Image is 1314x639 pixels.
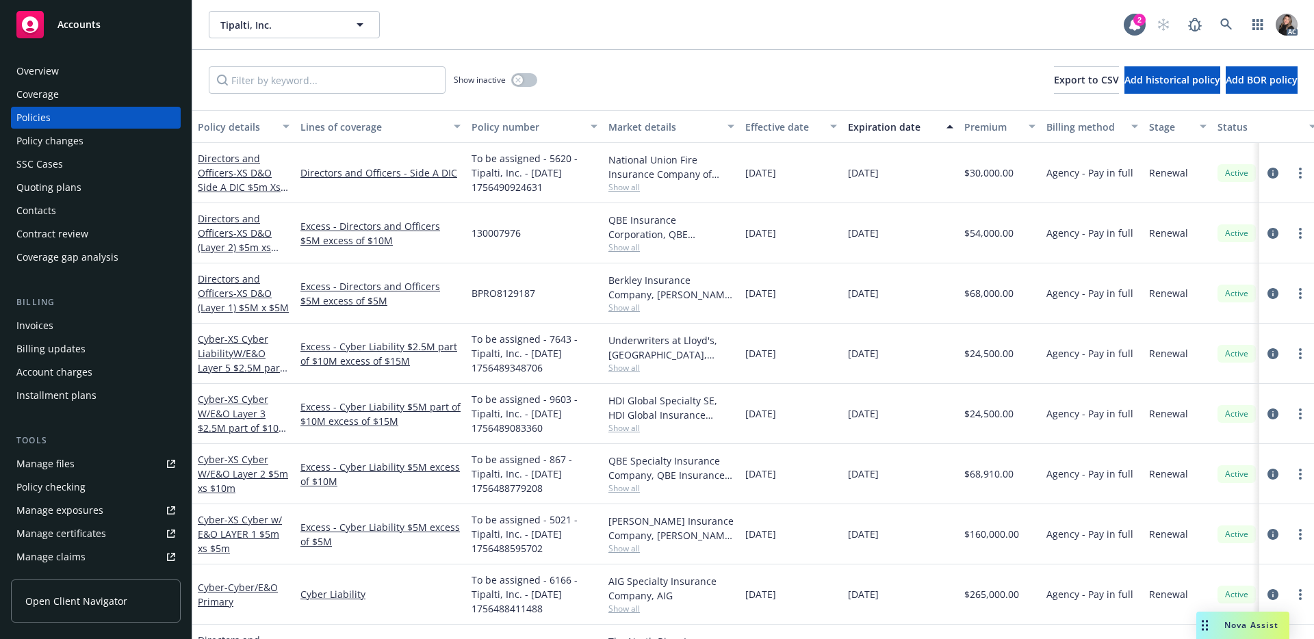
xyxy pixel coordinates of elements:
[608,482,734,494] span: Show all
[1292,165,1309,181] a: more
[1046,226,1133,240] span: Agency - Pay in full
[16,361,92,383] div: Account charges
[192,110,295,143] button: Policy details
[1133,14,1146,26] div: 2
[1150,11,1177,38] a: Start snowing
[1292,526,1309,543] a: more
[198,152,281,208] a: Directors and Officers
[964,120,1020,134] div: Premium
[472,286,535,300] span: BPRO8129187
[745,120,822,134] div: Effective date
[1046,467,1133,481] span: Agency - Pay in full
[1046,120,1123,134] div: Billing method
[1226,66,1298,94] button: Add BOR policy
[198,226,279,268] span: - XS D&O (Layer 2) $5m xs $10m
[1213,11,1240,38] a: Search
[472,573,597,616] span: To be assigned - 6166 - Tipalti, Inc. - [DATE] 1756488411488
[1046,346,1133,361] span: Agency - Pay in full
[608,181,734,193] span: Show all
[466,110,603,143] button: Policy number
[1124,66,1220,94] button: Add historical policy
[472,392,597,435] span: To be assigned - 9603 - Tipalti, Inc. - [DATE] 1756489083360
[608,273,734,302] div: Berkley Insurance Company, [PERSON_NAME] Corporation
[848,587,879,601] span: [DATE]
[1046,166,1133,180] span: Agency - Pay in full
[198,513,282,555] span: - XS Cyber w/ E&O LAYER 1 $5m xs $5m
[300,460,461,488] a: Excess - Cyber Liability $5M excess of $10M
[964,166,1014,180] span: $30,000.00
[608,543,734,554] span: Show all
[1149,166,1188,180] span: Renewal
[11,523,181,545] a: Manage certificates
[1223,287,1250,300] span: Active
[1265,466,1281,482] a: circleInformation
[1149,226,1188,240] span: Renewal
[300,400,461,428] a: Excess - Cyber Liability $5M part of $10M excess of $15M
[608,333,734,362] div: Underwriters at Lloyd's, [GEOGRAPHIC_DATA], Lloyd's of [GEOGRAPHIC_DATA], Mosaic Americas Insuran...
[198,120,274,134] div: Policy details
[11,107,181,129] a: Policies
[745,587,776,601] span: [DATE]
[1046,286,1133,300] span: Agency - Pay in full
[16,246,118,268] div: Coverage gap analysis
[1244,11,1272,38] a: Switch app
[300,279,461,308] a: Excess - Directors and Officers $5M excess of $5M
[1196,612,1289,639] button: Nova Assist
[11,338,181,360] a: Billing updates
[198,393,287,449] a: Cyber
[1149,406,1188,421] span: Renewal
[848,346,879,361] span: [DATE]
[1149,346,1188,361] span: Renewal
[198,513,282,555] a: Cyber
[300,520,461,549] a: Excess - Cyber Liability $5M excess of $5M
[11,200,181,222] a: Contacts
[1265,165,1281,181] a: circleInformation
[842,110,959,143] button: Expiration date
[1149,286,1188,300] span: Renewal
[1223,348,1250,360] span: Active
[1223,468,1250,480] span: Active
[1223,167,1250,179] span: Active
[198,453,288,495] a: Cyber
[1149,527,1188,541] span: Renewal
[1223,227,1250,239] span: Active
[1181,11,1209,38] a: Report a Bug
[16,107,51,129] div: Policies
[1292,586,1309,603] a: more
[603,110,740,143] button: Market details
[608,120,719,134] div: Market details
[11,361,181,383] a: Account charges
[11,434,181,447] div: Tools
[1292,466,1309,482] a: more
[1292,406,1309,422] a: more
[1223,408,1250,420] span: Active
[608,422,734,434] span: Show all
[1224,619,1278,631] span: Nova Assist
[745,166,776,180] span: [DATE]
[1292,285,1309,302] a: more
[472,120,582,134] div: Policy number
[1265,345,1281,362] a: circleInformation
[11,315,181,337] a: Invoices
[16,223,88,245] div: Contract review
[964,587,1019,601] span: $265,000.00
[198,332,283,403] a: Cyber
[848,406,879,421] span: [DATE]
[220,18,339,32] span: Tipalti, Inc.
[964,406,1014,421] span: $24,500.00
[16,153,63,175] div: SSC Cases
[209,11,380,38] button: Tipalti, Inc.
[198,287,289,314] span: - XS D&O (Layer 1) $5M x $5M
[848,166,879,180] span: [DATE]
[16,476,86,498] div: Policy checking
[198,212,272,268] a: Directors and Officers
[16,315,53,337] div: Invoices
[1292,225,1309,242] a: more
[745,346,776,361] span: [DATE]
[472,151,597,194] span: To be assigned - 5620 - Tipalti, Inc. - [DATE] 1756490924631
[1144,110,1212,143] button: Stage
[964,226,1014,240] span: $54,000.00
[745,286,776,300] span: [DATE]
[1124,73,1220,86] span: Add historical policy
[1041,110,1144,143] button: Billing method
